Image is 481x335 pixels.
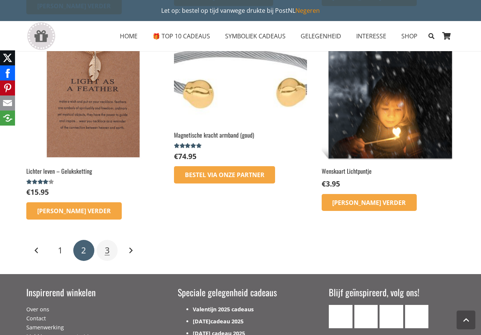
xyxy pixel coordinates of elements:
h2: Lichter leven – Geluksketting [26,167,159,175]
span: € [26,187,30,197]
h3: Speciale gelegenheid cadeaus [178,286,304,299]
a: gift-box-icon-grey-inspirerendwinkelen [26,22,56,50]
a: Lichter leven – GelukskettingGewaardeerd 4.00 uit 5 €15.95 [26,29,159,197]
a: INTERESSEINTERESSE Menu [349,27,394,45]
div: Gewaardeerd 4.00 uit 5 [26,179,55,185]
a: HOMEHOME Menu [112,27,145,45]
a: Contact [26,315,46,322]
bdi: 3.95 [322,179,340,189]
span: Gewaardeerd uit 5 [174,143,203,149]
a: GELEGENHEIDGELEGENHEID Menu [293,27,349,45]
a: cadeau 2025 [210,318,244,325]
div: Gewaardeerd 5.00 uit 5 [174,143,203,149]
h2: Wenskaart Lichtpuntje [322,167,455,175]
a: Over ons [26,306,49,313]
h2: Magnetische kracht armband (goud) [174,131,307,139]
a: Negeren [295,6,320,15]
a: Magnetische kracht armband (goud)Gewaardeerd 5.00 uit 5 €74.95 [174,29,307,162]
a: Lees meer over “Wenskaart Lichtpuntje” [322,194,417,211]
span: Pagina 2 [73,240,94,261]
a: SYMBOLIEK CADEAUSSYMBOLIEK CADEAUS Menu [218,27,293,45]
a: Valentijn 2025 cadeaus [193,306,254,313]
a: 🎁 TOP 10 CADEAUS🎁 TOP 10 CADEAUS Menu [145,27,218,45]
span: 1 [58,244,63,256]
a: Terug naar top [457,311,475,329]
h3: Inspirerend winkelen [26,286,152,299]
span: Gewaardeerd uit 5 [26,179,49,185]
a: Bestel via onze partner [174,166,275,183]
a: Zoeken [425,27,438,45]
span: SYMBOLIEK CADEAUS [225,32,286,40]
a: Pagina 3 [97,240,118,261]
a: Volgende [120,240,141,261]
span: € [174,151,178,161]
a: E-mail [329,305,352,329]
a: Pinterest [405,305,429,329]
span: 🎁 TOP 10 CADEAUS [153,32,210,40]
span: 3 [105,244,110,256]
a: Winkelwagen [438,21,455,51]
a: Lees meer over “Lichter leven - Geluksketting” [26,202,122,220]
span: GELEGENHEID [301,32,341,40]
nav: Berichten paginering [26,239,455,262]
a: Wenskaart Lichtpuntje €3.95 [322,29,455,189]
a: Facebook [354,305,378,329]
a: Pagina 1 [50,240,71,261]
span: SHOP [401,32,417,40]
span: INTERESSE [356,32,386,40]
a: Instagram [380,305,403,329]
img: Veer ketting voor vrijheid bestellen op inspirerendwinkelen.nl [26,29,159,162]
a: SHOPSHOP Menu [394,27,425,45]
h3: Blijf geïnspireerd, volg ons! [329,286,455,299]
a: Samenwerking [26,324,64,331]
bdi: 15.95 [26,187,49,197]
span: 2 [81,244,86,256]
span: € [322,179,326,189]
bdi: 74.95 [174,151,197,161]
a: Vorige [26,240,47,261]
img: kado Energie Armband met magneet cadeau therapie pijn sieraad gouden zilveren armband kopen [174,29,307,126]
a: [DATE] [193,318,210,325]
span: HOME [120,32,138,40]
img: kaarten met wijsheden kaars hart ingspire [322,29,455,162]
